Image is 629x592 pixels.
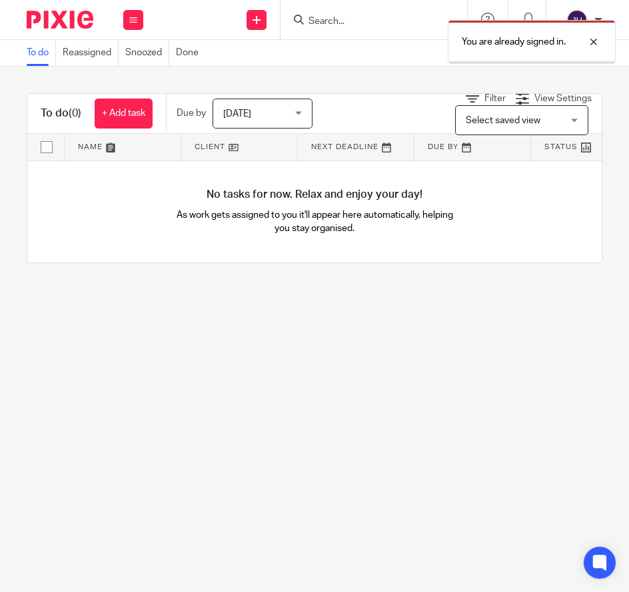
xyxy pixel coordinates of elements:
h4: No tasks for now. Relax and enjoy your day! [27,188,602,202]
span: View Settings [534,94,592,103]
p: Due by [177,107,206,120]
span: Filter [484,94,506,103]
span: Select saved view [466,116,540,125]
a: Reassigned [63,40,119,66]
span: (0) [69,108,81,119]
h1: To do [41,107,81,121]
img: svg%3E [566,9,588,31]
a: To do [27,40,56,66]
span: [DATE] [223,109,251,119]
input: Search [307,16,427,28]
a: + Add task [95,99,153,129]
img: Pixie [27,11,93,29]
p: As work gets assigned to you it'll appear here automatically, helping you stay organised. [171,208,458,236]
a: Done [176,40,205,66]
a: Snoozed [125,40,169,66]
p: You are already signed in. [462,35,566,49]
